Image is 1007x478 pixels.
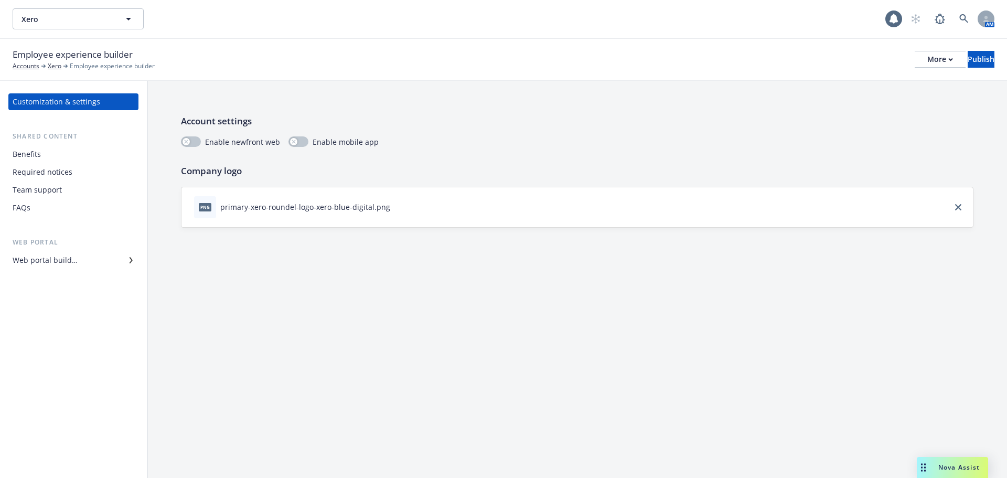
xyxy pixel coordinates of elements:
div: More [927,51,953,67]
span: Enable mobile app [313,136,379,147]
div: Web portal [8,237,138,248]
div: Drag to move [917,457,930,478]
a: Customization & settings [8,93,138,110]
a: FAQs [8,199,138,216]
span: png [199,203,211,211]
div: Shared content [8,131,138,142]
a: Xero [48,61,61,71]
p: Company logo [181,164,973,178]
div: Benefits [13,146,41,163]
div: FAQs [13,199,30,216]
div: Team support [13,182,62,198]
a: Accounts [13,61,39,71]
button: download file [394,201,403,213]
div: Customization & settings [13,93,100,110]
span: Nova Assist [938,463,980,472]
a: close [952,201,965,214]
span: Enable newfront web [205,136,280,147]
a: Required notices [8,164,138,180]
button: Xero [13,8,144,29]
a: Start snowing [905,8,926,29]
div: Required notices [13,164,72,180]
div: Publish [968,51,994,67]
span: Xero [22,14,112,25]
span: Employee experience builder [70,61,155,71]
a: Report a Bug [929,8,950,29]
p: Account settings [181,114,973,128]
span: Employee experience builder [13,48,133,61]
button: Nova Assist [917,457,988,478]
a: Team support [8,182,138,198]
a: Benefits [8,146,138,163]
button: More [915,51,966,68]
div: primary-xero-roundel-logo-xero-blue-digital.png [220,201,390,213]
button: Publish [968,51,994,68]
a: Search [954,8,974,29]
a: Web portal builder [8,252,138,269]
div: Web portal builder [13,252,78,269]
